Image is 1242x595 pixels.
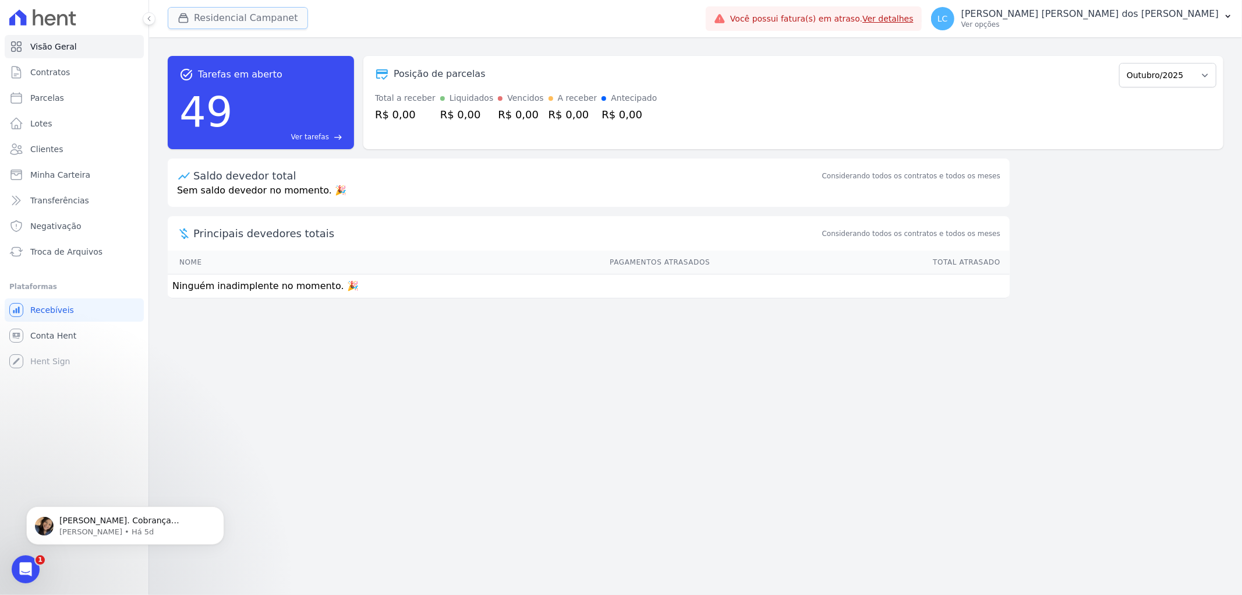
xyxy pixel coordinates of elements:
[238,132,342,142] a: Ver tarefas east
[961,20,1219,29] p: Ver opções
[375,92,436,104] div: Total a receber
[5,112,144,135] a: Lotes
[30,246,102,258] span: Troca de Arquivos
[601,107,657,122] div: R$ 0,00
[334,133,342,142] span: east
[193,168,820,184] div: Saldo devedor total
[730,13,914,25] span: Você possui fatura(s) em atraso.
[937,15,948,23] span: LC
[549,107,597,122] div: R$ 0,00
[30,92,64,104] span: Parcelas
[30,118,52,129] span: Lotes
[30,143,63,155] span: Clientes
[375,107,436,122] div: R$ 0,00
[5,214,144,238] a: Negativação
[710,251,1010,274] th: Total Atrasado
[822,171,1000,181] div: Considerando todos os contratos e todos os meses
[440,107,494,122] div: R$ 0,00
[5,138,144,161] a: Clientes
[36,555,45,565] span: 1
[961,8,1219,20] p: [PERSON_NAME] [PERSON_NAME] dos [PERSON_NAME]
[12,555,40,583] iframe: Intercom live chat
[507,92,543,104] div: Vencidos
[862,14,914,23] a: Ver detalhes
[558,92,597,104] div: A receber
[450,92,494,104] div: Liquidados
[168,7,308,29] button: Residencial Campanet
[9,482,242,564] iframe: Intercom notifications mensagem
[291,132,329,142] span: Ver tarefas
[5,61,144,84] a: Contratos
[193,226,820,241] span: Principais devedores totais
[30,330,76,341] span: Conta Hent
[168,274,1010,298] td: Ninguém inadimplente no momento. 🎉
[5,240,144,263] a: Troca de Arquivos
[198,68,282,82] span: Tarefas em aberto
[30,41,77,52] span: Visão Geral
[5,324,144,347] a: Conta Hent
[394,67,486,81] div: Posição de parcelas
[30,304,74,316] span: Recebíveis
[318,251,710,274] th: Pagamentos Atrasados
[168,184,1010,207] p: Sem saldo devedor no momento. 🎉
[5,86,144,110] a: Parcelas
[179,68,193,82] span: task_alt
[179,82,233,142] div: 49
[30,169,90,181] span: Minha Carteira
[922,2,1242,35] button: LC [PERSON_NAME] [PERSON_NAME] dos [PERSON_NAME] Ver opções
[5,189,144,212] a: Transferências
[168,251,318,274] th: Nome
[822,228,1000,239] span: Considerando todos os contratos e todos os meses
[5,35,144,58] a: Visão Geral
[30,195,89,206] span: Transferências
[611,92,657,104] div: Antecipado
[30,66,70,78] span: Contratos
[5,298,144,322] a: Recebíveis
[9,280,139,294] div: Plataformas
[30,220,82,232] span: Negativação
[5,163,144,186] a: Minha Carteira
[498,107,543,122] div: R$ 0,00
